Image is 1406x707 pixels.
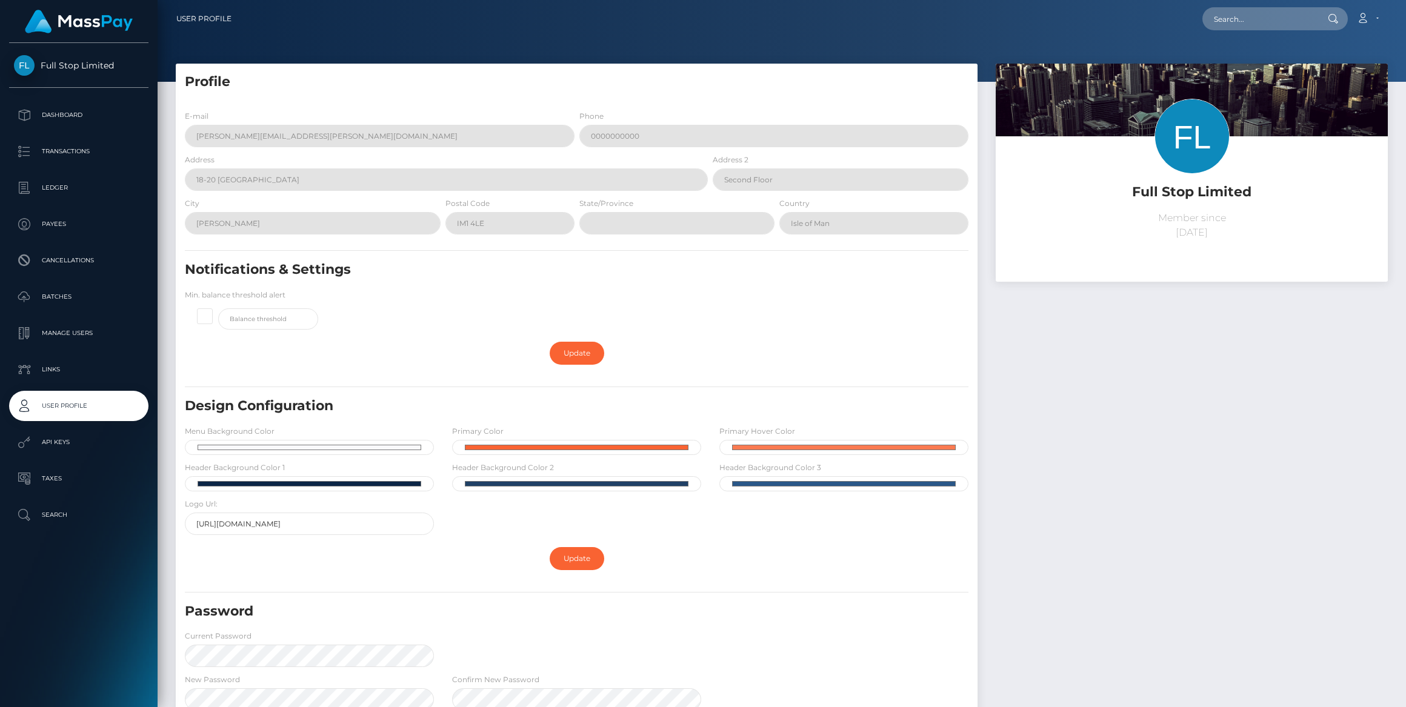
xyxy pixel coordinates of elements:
[14,433,144,451] p: API Keys
[176,6,232,32] a: User Profile
[9,318,148,348] a: Manage Users
[14,106,144,124] p: Dashboard
[719,426,795,437] label: Primary Hover Color
[14,142,144,161] p: Transactions
[14,324,144,342] p: Manage Users
[185,198,199,209] label: City
[9,427,148,457] a: API Keys
[14,215,144,233] p: Payees
[185,397,842,416] h5: Design Configuration
[996,64,1388,325] img: ...
[452,674,539,685] label: Confirm New Password
[550,547,604,570] a: Update
[185,631,252,642] label: Current Password
[185,154,215,165] label: Address
[550,342,604,365] a: Update
[579,198,633,209] label: State/Province
[185,290,285,300] label: Min. balance threshold alert
[719,462,821,473] label: Header Background Color 3
[9,500,148,530] a: Search
[779,198,810,209] label: Country
[185,73,968,91] h5: Profile
[185,499,218,510] label: Logo Url:
[452,426,504,437] label: Primary Color
[185,462,285,473] label: Header Background Color 1
[452,462,554,473] label: Header Background Color 2
[579,111,604,122] label: Phone
[713,154,748,165] label: Address 2
[445,198,490,209] label: Postal Code
[185,426,275,437] label: Menu Background Color
[14,55,35,76] img: Full Stop Limited
[25,10,133,33] img: MassPay Logo
[14,470,144,488] p: Taxes
[9,245,148,276] a: Cancellations
[185,674,240,685] label: New Password
[14,288,144,306] p: Batches
[9,209,148,239] a: Payees
[185,602,842,621] h5: Password
[14,397,144,415] p: User Profile
[14,360,144,379] p: Links
[1005,211,1379,240] p: Member since [DATE]
[9,136,148,167] a: Transactions
[185,261,842,279] h5: Notifications & Settings
[1005,183,1379,202] h5: Full Stop Limited
[9,463,148,494] a: Taxes
[9,100,148,130] a: Dashboard
[9,173,148,203] a: Ledger
[9,354,148,385] a: Links
[1202,7,1316,30] input: Search...
[185,111,208,122] label: E-mail
[14,506,144,524] p: Search
[9,282,148,312] a: Batches
[9,391,148,421] a: User Profile
[14,251,144,270] p: Cancellations
[14,179,144,197] p: Ledger
[9,60,148,71] span: Full Stop Limited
